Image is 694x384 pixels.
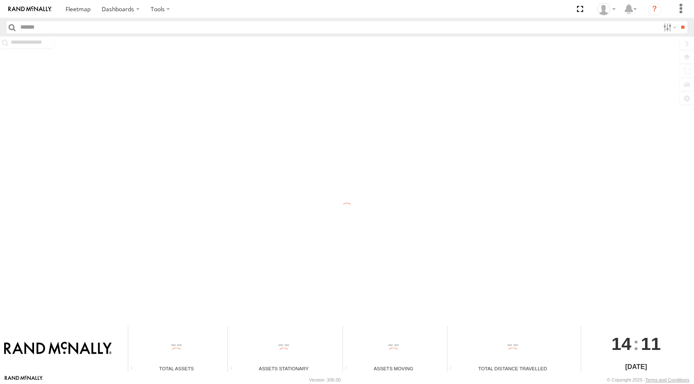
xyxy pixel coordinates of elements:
a: Terms and Conditions [645,377,689,382]
div: Total distance travelled by all assets within specified date range and applied filters [447,366,460,372]
a: Visit our Website [5,376,43,384]
img: Rand McNally [4,342,112,356]
div: © Copyright 2025 - [607,377,689,382]
div: Total number of assets current in transit. [343,366,355,372]
span: 14 [611,326,631,362]
div: Valeo Dash [594,3,618,15]
div: Total number of Enabled Assets [128,366,141,372]
div: Version: 306.00 [309,377,341,382]
div: : [581,326,691,362]
div: Total Distance Travelled [447,365,578,372]
span: 11 [641,326,661,362]
div: [DATE] [581,362,691,372]
i: ? [648,2,661,16]
img: rand-logo.svg [8,6,51,12]
div: Total number of assets current stationary. [228,366,240,372]
div: Total Assets [128,365,225,372]
label: Search Filter Options [660,21,678,33]
div: Assets Moving [343,365,444,372]
div: Assets Stationary [228,365,340,372]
